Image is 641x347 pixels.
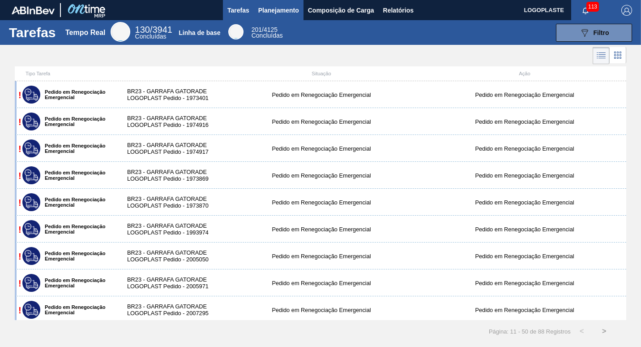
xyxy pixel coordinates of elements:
span: ! [18,90,21,100]
span: 201 [252,26,262,33]
label: Pedido em Renegociação Emergencial [40,170,112,181]
div: BR23 - GARRAFA GATORADE LOGOPLAST Pedido - 2007295 [118,303,220,317]
div: Pedido em Renegociação Emergencial [220,307,423,313]
button: < [571,320,593,343]
span: Concluídas [252,32,283,39]
span: 1 - 50 de 88 Registros [513,328,571,335]
div: Pedido em Renegociação Emergencial [423,172,626,179]
div: Pedido em Renegociação Emergencial [423,280,626,286]
div: Linha de base [179,29,220,36]
div: Visão em Lista [593,47,610,64]
div: Tempo Real [65,29,106,37]
div: BR23 - GARRAFA GATORADE LOGOPLAST Pedido - 1993974 [118,222,220,236]
div: Tipo Tarefa [17,71,118,76]
span: ! [18,225,21,234]
img: Logout [621,5,632,16]
div: BR23 - GARRAFA GATORADE LOGOPLAST Pedido - 1973870 [118,195,220,209]
div: Pedido em Renegociação Emergencial [423,307,626,313]
div: Pedido em Renegociação Emergencial [423,91,626,98]
div: Pedido em Renegociação Emergencial [220,118,423,125]
div: Pedido em Renegociação Emergencial [423,118,626,125]
span: 130 [135,25,150,35]
span: ! [18,198,21,208]
span: Planejamento [258,5,299,16]
div: Pedido em Renegociação Emergencial [423,253,626,260]
div: Pedido em Renegociação Emergencial [220,91,423,98]
span: Relatórios [383,5,414,16]
div: Real Time [135,26,172,39]
span: ! [18,171,21,181]
div: Pedido em Renegociação Emergencial [423,199,626,206]
div: Visão em Cards [610,47,626,64]
div: BR23 - GARRAFA GATORADE LOGOPLAST Pedido - 2005971 [118,276,220,290]
span: Concluídas [135,33,167,40]
span: ! [18,278,21,288]
label: Pedido em Renegociação Emergencial [40,89,112,100]
div: BR23 - GARRAFA GATORADE LOGOPLAST Pedido - 1974917 [118,142,220,155]
div: Situação [220,71,423,76]
font: 4125 [264,26,278,33]
span: 113 [586,2,599,12]
span: Composição de Carga [308,5,374,16]
span: ! [18,144,21,154]
button: Notificações [571,4,600,17]
span: Filtro [594,29,609,36]
label: Pedido em Renegociação Emergencial [40,304,112,315]
label: Pedido em Renegociação Emergencial [40,143,112,154]
button: Filtro [556,24,632,42]
div: BR23 - GARRAFA GATORADE LOGOPLAST Pedido - 2005050 [118,249,220,263]
div: Ação [423,71,626,76]
h1: Tarefas [9,27,56,38]
label: Pedido em Renegociação Emergencial [40,116,112,127]
div: Real Time [111,22,130,42]
div: Pedido em Renegociação Emergencial [220,172,423,179]
button: > [593,320,615,343]
div: BR23 - GARRAFA GATORADE LOGOPLAST Pedido - 1973401 [118,88,220,101]
span: ! [18,252,21,261]
div: BR23 - GARRAFA GATORADE LOGOPLAST Pedido - 1973869 [118,169,220,182]
div: Pedido em Renegociação Emergencial [220,280,423,286]
span: Página: 1 [489,328,513,335]
div: Pedido em Renegociação Emergencial [423,145,626,152]
div: Pedido em Renegociação Emergencial [423,226,626,233]
div: Base Line [228,24,244,39]
span: ! [18,117,21,127]
span: / [252,26,278,33]
img: TNhmsLtSVTkK8tSr43FrP2fwEKptu5GPRR3wAAAABJRU5ErkJggg== [12,6,55,14]
label: Pedido em Renegociação Emergencial [40,224,112,234]
label: Pedido em Renegociação Emergencial [40,197,112,208]
span: ! [18,305,21,315]
span: Tarefas [227,5,249,16]
div: Pedido em Renegociação Emergencial [220,226,423,233]
div: Base Line [252,27,283,39]
div: BR23 - GARRAFA GATORADE LOGOPLAST Pedido - 1974916 [118,115,220,128]
label: Pedido em Renegociação Emergencial [40,278,112,288]
div: Pedido em Renegociação Emergencial [220,199,423,206]
font: 3941 [152,25,172,35]
span: / [135,25,172,35]
label: Pedido em Renegociação Emergencial [40,251,112,261]
div: Pedido em Renegociação Emergencial [220,253,423,260]
div: Pedido em Renegociação Emergencial [220,145,423,152]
